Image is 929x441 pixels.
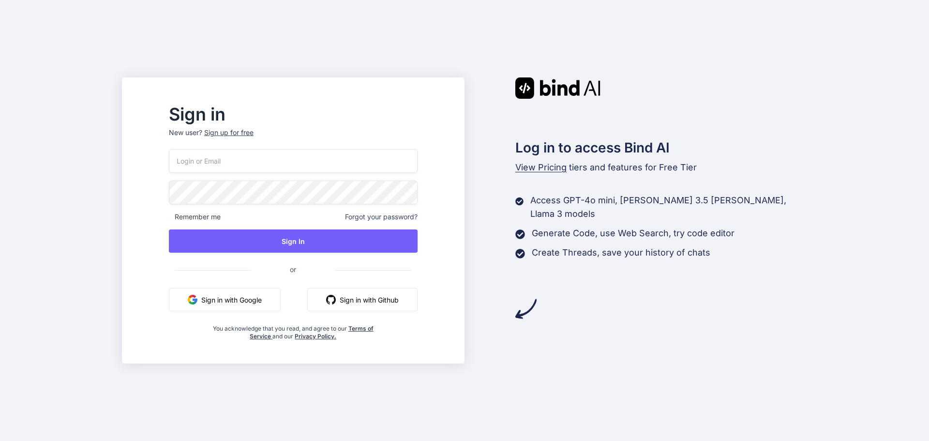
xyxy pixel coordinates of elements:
p: Generate Code, use Web Search, try code editor [532,227,734,240]
span: Remember me [169,212,221,222]
img: github [326,295,336,304]
img: google [188,295,197,304]
p: New user? [169,128,418,149]
div: You acknowledge that you read, and agree to our and our [210,319,376,340]
img: Bind AI logo [515,77,600,99]
img: arrow [515,298,537,319]
h2: Log in to access Bind AI [515,137,808,158]
span: View Pricing [515,162,567,172]
button: Sign in with Google [169,288,281,311]
a: Privacy Policy. [295,333,336,340]
span: or [251,258,335,281]
span: Forgot your password? [345,212,418,222]
div: Sign up for free [204,128,254,137]
p: tiers and features for Free Tier [515,161,808,174]
button: Sign in with Github [307,288,418,311]
a: Terms of Service [250,325,374,340]
input: Login or Email [169,149,418,173]
p: Access GPT-4o mini, [PERSON_NAME] 3.5 [PERSON_NAME], Llama 3 models [530,194,807,221]
button: Sign In [169,229,418,253]
h2: Sign in [169,106,418,122]
p: Create Threads, save your history of chats [532,246,710,259]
